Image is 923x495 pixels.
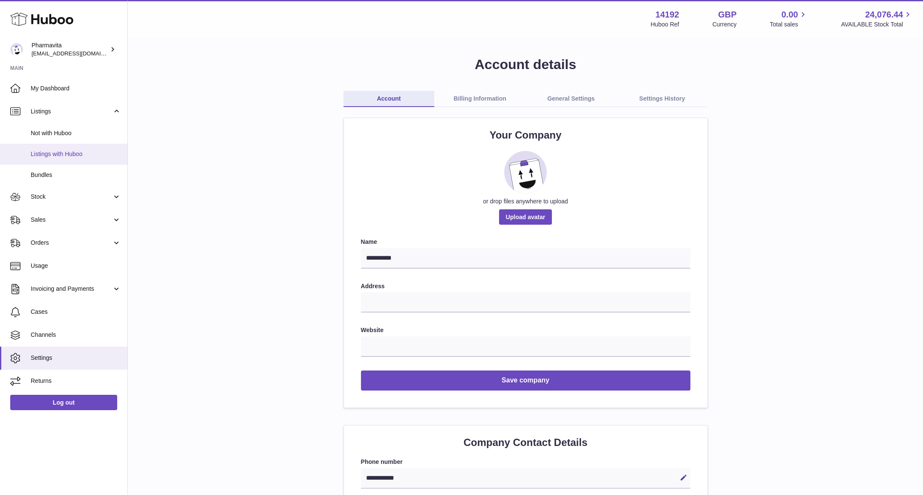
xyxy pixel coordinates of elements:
span: Cases [31,308,121,316]
span: Invoicing and Payments [31,285,112,293]
img: placeholder_image.svg [504,151,547,194]
span: Channels [31,331,121,339]
span: Usage [31,262,121,270]
span: Listings [31,107,112,116]
span: Listings with Huboo [31,150,121,158]
a: Log out [10,395,117,410]
span: Orders [31,239,112,247]
div: Currency [712,20,737,29]
span: AVAILABLE Stock Total [841,20,913,29]
img: matt.simic@pharmavita.uk [10,43,23,56]
label: Phone number [361,458,690,466]
label: Name [361,238,690,246]
a: 24,076.44 AVAILABLE Stock Total [841,9,913,29]
div: or drop files anywhere to upload [361,197,690,206]
label: Website [361,326,690,334]
span: Settings [31,354,121,362]
span: Total sales [770,20,808,29]
span: Returns [31,377,121,385]
h2: Your Company [361,128,690,142]
span: 24,076.44 [865,9,903,20]
strong: 14192 [655,9,679,20]
span: Bundles [31,171,121,179]
span: Stock [31,193,112,201]
a: Settings History [617,91,708,107]
h2: Company Contact Details [361,436,690,449]
label: Address [361,282,690,290]
span: Upload avatar [499,209,552,225]
span: [EMAIL_ADDRESS][DOMAIN_NAME] [32,50,125,57]
a: 0.00 Total sales [770,9,808,29]
a: Billing Information [434,91,525,107]
span: 0.00 [782,9,798,20]
button: Save company [361,371,690,391]
div: Pharmavita [32,41,108,58]
span: My Dashboard [31,84,121,93]
strong: GBP [718,9,736,20]
span: Sales [31,216,112,224]
span: Not with Huboo [31,129,121,137]
a: General Settings [525,91,617,107]
h1: Account details [141,55,909,74]
a: Account [343,91,435,107]
div: Huboo Ref [651,20,679,29]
